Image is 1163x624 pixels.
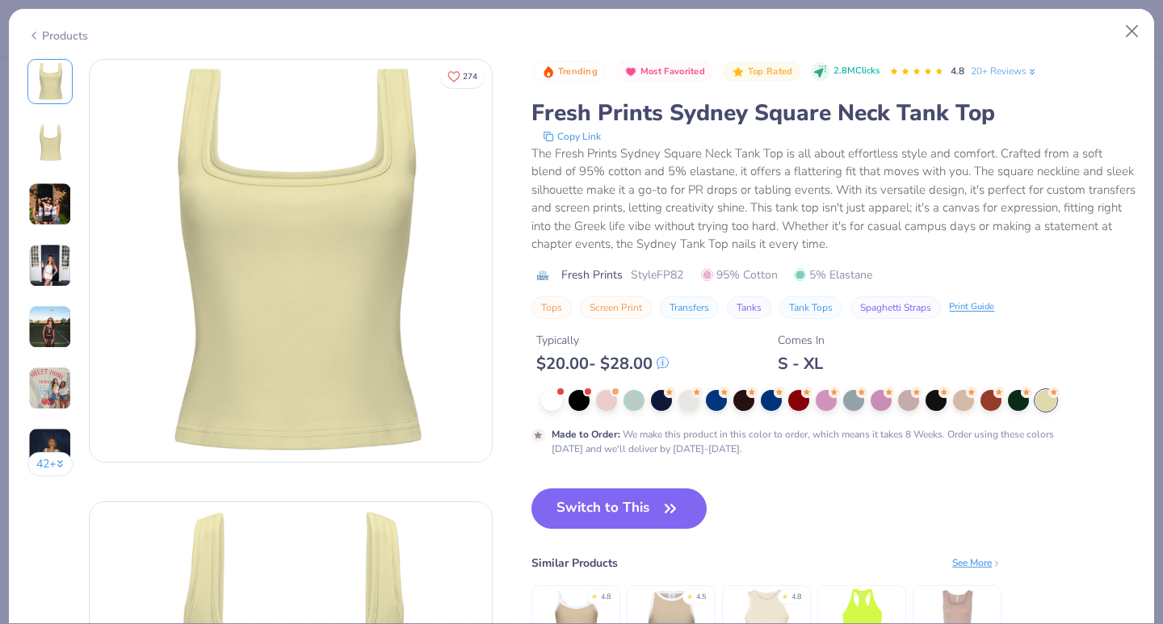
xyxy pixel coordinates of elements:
button: Tank Tops [779,296,842,319]
div: See More [952,555,1001,570]
button: Badge Button [533,61,606,82]
img: Front [90,60,492,462]
img: User generated content [28,305,72,349]
img: User generated content [28,366,72,410]
div: Products [27,27,88,44]
span: Style FP82 [631,266,683,283]
img: Most Favorited sort [624,65,637,78]
span: Top Rated [748,67,793,76]
img: User generated content [28,428,72,471]
button: Spaghetti Straps [850,296,941,319]
span: 274 [463,73,477,81]
span: 95% Cotton [701,266,778,283]
span: Most Favorited [640,67,705,76]
div: S - XL [778,354,825,374]
div: We make this product in this color to order, which means it takes 8 Weeks. Order using these colo... [552,427,1063,456]
img: Top Rated sort [732,65,745,78]
div: ★ [591,592,598,598]
div: Fresh Prints Sydney Square Neck Tank Top [531,98,1136,128]
div: Typically [536,332,669,349]
div: The Fresh Prints Sydney Square Neck Tank Top is all about effortless style and comfort. Crafted f... [531,144,1136,253]
button: Like [440,65,485,88]
img: User generated content [28,244,72,287]
img: Trending sort [542,65,555,78]
button: Close [1117,16,1148,47]
button: Badge Button [723,61,800,82]
button: Screen Print [580,296,652,319]
span: 4.8 [951,65,964,77]
button: 42+ [27,452,73,476]
div: 4.8 [601,592,611,603]
span: 5% Elastane [794,266,872,283]
div: ★ [686,592,693,598]
div: Print Guide [949,300,994,314]
div: $ 20.00 - $ 28.00 [536,354,669,374]
div: Similar Products [531,555,618,572]
button: Tops [531,296,572,319]
div: 4.8 [791,592,801,603]
div: ★ [782,592,788,598]
div: 4.5 [696,592,706,603]
img: Front [31,62,69,101]
button: Tanks [727,296,771,319]
span: Fresh Prints [561,266,623,283]
div: 4.8 Stars [889,59,944,85]
img: Back [31,124,69,162]
span: 2.8M Clicks [833,65,880,78]
strong: Made to Order : [552,428,620,441]
img: brand logo [531,269,553,282]
button: Transfers [660,296,719,319]
button: Switch to This [531,488,707,529]
span: Trending [558,67,598,76]
img: User generated content [28,182,72,226]
button: Badge Button [615,61,713,82]
a: 20+ Reviews [971,64,1038,78]
button: copy to clipboard [538,128,606,144]
div: Comes In [778,332,825,349]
